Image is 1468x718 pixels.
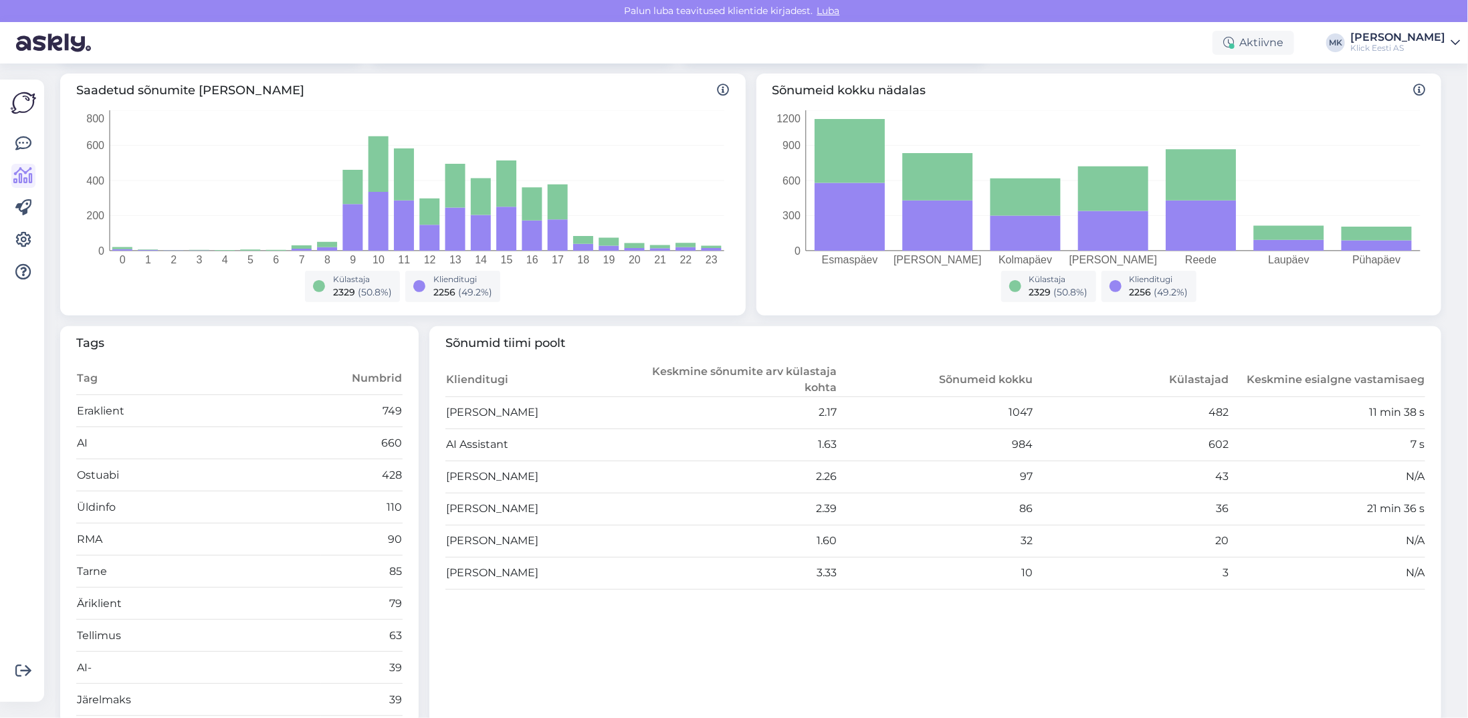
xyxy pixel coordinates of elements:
[1054,286,1088,298] span: ( 50.8 %)
[1326,33,1345,52] div: MK
[321,684,403,716] td: 39
[641,363,837,397] th: Keskmine sõnumite arv külastaja kohta
[449,254,461,265] tspan: 13
[445,363,641,397] th: Klienditugi
[641,461,837,493] td: 2.26
[1229,557,1425,589] td: N/A
[76,491,321,523] td: Üldinfo
[782,140,801,151] tspan: 900
[1130,273,1188,285] div: Klienditugi
[76,556,321,588] td: Tarne
[641,525,837,557] td: 1.60
[76,82,730,100] span: Saadetud sõnumite [PERSON_NAME]
[1029,286,1051,298] span: 2329
[76,334,403,352] span: Tags
[680,254,692,265] tspan: 22
[1350,32,1460,53] a: [PERSON_NAME]Klick Eesti AS
[373,254,385,265] tspan: 10
[1350,32,1445,43] div: [PERSON_NAME]
[76,427,321,459] td: AI
[433,273,492,285] div: Klienditugi
[120,254,126,265] tspan: 0
[76,459,321,491] td: Ostuabi
[358,286,392,298] span: ( 50.8 %)
[445,429,641,461] td: AI Assistant
[1033,363,1229,397] th: Külastajad
[641,493,837,525] td: 2.39
[1185,254,1217,265] tspan: Reede
[1069,254,1157,266] tspan: [PERSON_NAME]
[837,557,1033,589] td: 10
[1033,493,1229,525] td: 36
[86,140,104,151] tspan: 600
[772,82,1426,100] span: Sõnumeid kokku nädalas
[321,459,403,491] td: 428
[837,525,1033,557] td: 32
[999,254,1052,265] tspan: Kolmapäev
[1229,461,1425,493] td: N/A
[324,254,330,265] tspan: 8
[321,556,403,588] td: 85
[76,684,321,716] td: Järelmaks
[1229,363,1425,397] th: Keskmine esialgne vastamisaeg
[1033,429,1229,461] td: 602
[247,254,253,265] tspan: 5
[76,363,321,395] th: Tag
[321,523,403,556] td: 90
[837,429,1033,461] td: 984
[654,254,666,265] tspan: 21
[837,461,1033,493] td: 97
[1213,31,1294,55] div: Aktiivne
[1229,493,1425,525] td: 21 min 36 s
[641,557,837,589] td: 3.33
[837,493,1033,525] td: 86
[321,395,403,427] td: 749
[321,652,403,684] td: 39
[782,210,801,221] tspan: 300
[197,254,203,265] tspan: 3
[445,461,641,493] td: [PERSON_NAME]
[776,112,801,124] tspan: 1200
[577,254,589,265] tspan: 18
[641,429,837,461] td: 1.63
[1229,525,1425,557] td: N/A
[171,254,177,265] tspan: 2
[1130,286,1152,298] span: 2256
[76,523,321,556] td: RMA
[299,254,305,265] tspan: 7
[145,254,151,265] tspan: 1
[273,254,279,265] tspan: 6
[321,427,403,459] td: 660
[445,525,641,557] td: [PERSON_NAME]
[76,588,321,620] td: Äriklient
[795,245,801,256] tspan: 0
[894,254,982,266] tspan: [PERSON_NAME]
[445,557,641,589] td: [PERSON_NAME]
[552,254,564,265] tspan: 17
[837,396,1033,429] td: 1047
[333,286,355,298] span: 2329
[98,245,104,256] tspan: 0
[629,254,641,265] tspan: 20
[222,254,228,265] tspan: 4
[837,363,1033,397] th: Sõnumeid kokku
[526,254,538,265] tspan: 16
[11,90,36,116] img: Askly Logo
[76,652,321,684] td: AI-
[433,286,455,298] span: 2256
[398,254,410,265] tspan: 11
[321,588,403,620] td: 79
[782,174,801,186] tspan: 600
[706,254,718,265] tspan: 23
[1229,429,1425,461] td: 7 s
[76,395,321,427] td: Eraklient
[445,396,641,429] td: [PERSON_NAME]
[641,396,837,429] td: 2.17
[86,210,104,221] tspan: 200
[1154,286,1188,298] span: ( 49.2 %)
[603,254,615,265] tspan: 19
[86,112,104,124] tspan: 800
[821,254,877,265] tspan: Esmaspäev
[813,5,844,17] span: Luba
[445,334,1425,352] span: Sõnumid tiimi poolt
